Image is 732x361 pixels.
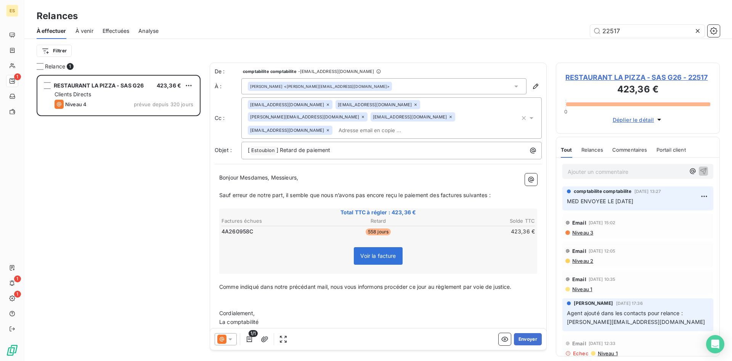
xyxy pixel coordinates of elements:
span: RESTAURANT LA PIZZA - SAS G26 [54,82,144,89]
span: Niveau 4 [65,101,87,107]
div: ES [6,5,18,17]
span: comptabilite comptabilite [574,188,631,195]
span: [DATE] 17:36 [616,301,643,306]
span: [DATE] 12:05 [589,249,616,253]
span: Déplier le détail [613,116,654,124]
span: Email [572,220,586,226]
span: 1 [14,73,21,80]
span: 1 [14,291,21,298]
button: Déplier le détail [610,115,666,124]
span: 0 [564,108,567,115]
label: À : [215,83,241,90]
span: 423,36 € [157,82,181,89]
span: Niveau 2 [571,258,593,264]
span: RESTAURANT LA PIZZA - SAS G26 - 22517 [565,72,710,83]
span: Analyse [138,27,159,35]
label: Cc : [215,114,241,122]
span: 4A260958C [222,228,253,235]
span: [PERSON_NAME] [250,84,283,89]
span: Commentaires [612,147,647,153]
span: À effectuer [37,27,66,35]
span: Sauf erreur de notre part, il semble que nous n’avons pas encore reçu le paiement des factures su... [219,192,491,198]
span: Email [572,340,586,346]
span: [EMAIL_ADDRESS][DOMAIN_NAME] [338,102,412,107]
button: Filtrer [37,45,72,57]
img: Logo LeanPay [6,344,18,356]
span: 1 [67,63,74,70]
span: Niveau 3 [571,230,593,236]
span: [DATE] 12:33 [589,341,616,346]
span: [ [248,147,250,153]
span: Effectuées [103,27,130,35]
span: [EMAIL_ADDRESS][DOMAIN_NAME] [250,128,324,133]
span: La comptabilité [219,319,258,325]
span: [EMAIL_ADDRESS][DOMAIN_NAME] [250,102,324,107]
span: Relance [45,63,65,70]
span: Portail client [657,147,686,153]
span: De : [215,68,241,75]
span: [PERSON_NAME] [574,300,613,307]
div: grid [37,75,201,361]
span: Estoublon [250,146,276,155]
h3: Relances [37,9,78,23]
span: comptabilite comptabilite [243,69,297,74]
span: Relances [581,147,603,153]
div: Open Intercom Messenger [706,335,724,353]
span: 1 [14,275,21,282]
span: [DATE] 13:27 [634,189,661,194]
span: ] Retard de paiement [276,147,331,153]
span: 558 jours [366,228,391,235]
span: Voir la facture [360,253,396,259]
h3: 423,36 € [565,83,710,98]
span: - [EMAIL_ADDRESS][DOMAIN_NAME] [298,69,374,74]
span: Email [572,276,586,282]
span: Objet : [215,147,232,153]
span: Tel : [PHONE_NUMBER] [219,327,280,333]
span: 1/1 [249,330,258,337]
span: Agent ajouté dans les contacts pour relance : [PERSON_NAME][EMAIL_ADDRESS][DOMAIN_NAME] [567,310,705,325]
span: Clients Directs [55,91,91,97]
span: Total TTC à régler : 423,36 € [220,209,536,216]
th: Factures échues [221,217,325,225]
span: prévue depuis 320 jours [134,101,193,107]
span: Cordialement, [219,310,255,316]
span: [EMAIL_ADDRESS][DOMAIN_NAME] [373,115,447,119]
span: Bonjour Mesdames, Messieurs, [219,174,298,181]
input: Adresse email en copie ... [335,125,424,136]
span: Echec [573,350,589,356]
span: [DATE] 10:35 [589,277,616,282]
span: [DATE] 15:02 [589,220,616,225]
span: Niveau 1 [597,350,618,356]
th: Solde TTC [431,217,535,225]
span: [PERSON_NAME][EMAIL_ADDRESS][DOMAIN_NAME] [250,115,359,119]
span: Niveau 1 [571,286,592,292]
th: Retard [326,217,430,225]
div: <[PERSON_NAME][EMAIL_ADDRESS][DOMAIN_NAME]> [250,84,390,89]
button: Envoyer [514,333,542,345]
span: MED ENVOYEE LE [DATE] [567,198,633,204]
span: À venir [75,27,93,35]
input: Rechercher [590,25,705,37]
span: Tout [561,147,572,153]
span: Comme indiqué dans notre précédant mail, nous vous informons procéder ce jour au règlement par vo... [219,283,512,290]
td: 423,36 € [431,227,535,236]
span: Email [572,248,586,254]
